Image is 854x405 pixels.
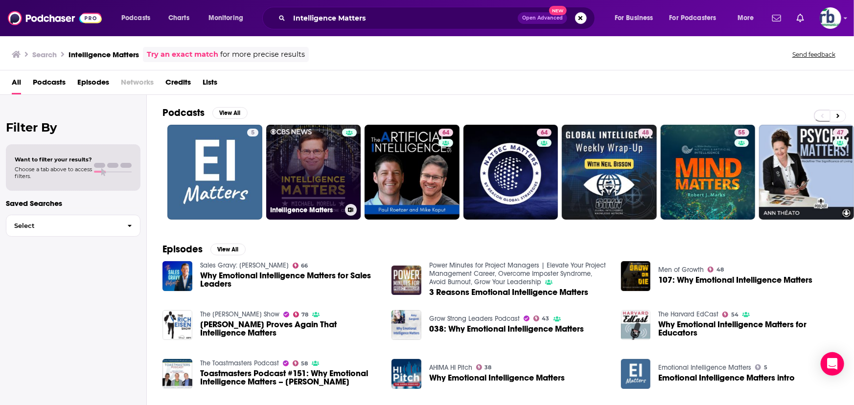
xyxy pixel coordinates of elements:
span: 5 [251,128,254,138]
a: Power Minutes for Project Managers | Elevate Your Project Management Career, Overcome Imposter Sy... [429,261,606,286]
img: Why Emotional Intelligence Matters for Educators [621,310,651,340]
img: Toastmasters Podcast #151: Why Emotional Intelligence Matters – Harvey Deutschendorf [162,359,192,389]
a: Try an exact match [147,49,218,60]
a: Podcasts [33,74,66,94]
span: More [738,11,754,25]
span: Emotional Intelligence Matters intro [658,374,795,382]
a: Sales Gravy: Jeb Blount [200,261,289,270]
a: Daryl Morey Proves Again That Intelligence Matters [200,320,380,337]
div: Open Intercom Messenger [821,352,844,376]
a: The Toastmasters Podcast [200,359,279,367]
span: 64 [442,128,449,138]
p: Saved Searches [6,199,140,208]
a: All [12,74,21,94]
a: 48 [708,267,724,272]
span: For Podcasters [669,11,716,25]
span: for more precise results [220,49,305,60]
a: 43 [533,315,550,321]
h2: Podcasts [162,107,205,119]
a: 48 [562,125,657,220]
span: Why Emotional Intelligence Matters for Sales Leaders [200,271,380,288]
a: Why Emotional Intelligence Matters [392,359,421,389]
span: Want to filter your results? [15,156,92,163]
span: 54 [731,313,739,317]
span: 78 [301,313,308,317]
img: Daryl Morey Proves Again That Intelligence Matters [162,310,192,340]
h2: Episodes [162,243,203,255]
img: Emotional Intelligence Matters intro [621,359,651,389]
img: 038: Why Emotional Intelligence Matters [392,310,421,340]
a: 58 [293,360,308,366]
a: 64 [439,129,453,136]
a: 55 [735,129,749,136]
span: 64 [541,128,548,138]
button: open menu [608,10,666,26]
span: 47 [837,128,844,138]
a: Credits [165,74,191,94]
a: PodcastsView All [162,107,248,119]
span: [PERSON_NAME] Proves Again That Intelligence Matters [200,320,380,337]
span: Networks [121,74,154,94]
img: Why Emotional Intelligence Matters for Sales Leaders [162,261,192,291]
h3: Intelligence Matters [69,50,139,59]
a: 54 [722,312,739,317]
button: open menu [663,10,731,26]
button: open menu [115,10,163,26]
span: 48 [716,268,724,272]
img: User Profile [820,7,841,29]
button: Show profile menu [820,7,841,29]
span: 66 [301,264,308,268]
span: Podcasts [121,11,150,25]
span: Monitoring [208,11,243,25]
a: Intelligence Matters [266,125,361,220]
a: 38 [476,364,492,370]
h2: Filter By [6,120,140,135]
span: 5 [764,365,767,370]
a: Men of Growth [658,266,704,274]
img: 3 Reasons Emotional Intelligence Matters [392,266,421,295]
a: Toastmasters Podcast #151: Why Emotional Intelligence Matters – Harvey Deutschendorf [200,369,380,386]
button: Select [6,215,140,237]
a: 5 [755,364,767,370]
span: 48 [642,128,649,138]
a: Podchaser - Follow, Share and Rate Podcasts [8,9,102,27]
span: 43 [542,316,550,321]
a: 5 [167,125,262,220]
a: 64 [365,125,460,220]
span: Charts [168,11,189,25]
a: 64 [537,129,552,136]
a: Why Emotional Intelligence Matters for Educators [658,320,838,337]
span: 38 [485,365,492,370]
a: Show notifications dropdown [793,10,808,26]
a: The Harvard EdCast [658,310,718,318]
h3: Search [32,50,57,59]
a: 55 [661,125,756,220]
a: 3 Reasons Emotional Intelligence Matters [429,288,588,296]
a: 47 [833,129,848,136]
a: Charts [162,10,195,26]
span: For Business [615,11,653,25]
button: View All [212,107,248,119]
a: 107: Why Emotional Intelligence Matters [658,276,812,284]
span: Episodes [77,74,109,94]
img: 107: Why Emotional Intelligence Matters [621,261,651,291]
button: Send feedback [789,50,838,59]
button: View All [210,244,246,255]
a: 78 [293,312,309,317]
a: Emotional Intelligence Matters [658,363,751,372]
a: 038: Why Emotional Intelligence Matters [429,325,584,333]
span: New [549,6,567,15]
a: Lists [203,74,217,94]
